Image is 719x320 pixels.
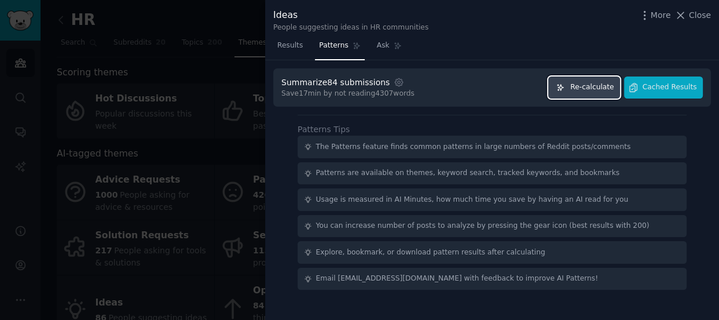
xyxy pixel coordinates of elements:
[316,168,619,179] div: Patterns are available on themes, keyword search, tracked keywords, and bookmarks
[277,41,303,51] span: Results
[316,142,631,152] div: The Patterns feature finds common patterns in large numbers of Reddit posts/comments
[298,125,350,134] label: Patterns Tips
[377,41,390,51] span: Ask
[643,82,697,93] span: Cached Results
[639,9,671,21] button: More
[316,274,599,284] div: Email [EMAIL_ADDRESS][DOMAIN_NAME] with feedback to improve AI Patterns!
[319,41,348,51] span: Patterns
[373,37,406,60] a: Ask
[624,77,703,99] button: Cached Results
[315,37,364,60] a: Patterns
[570,82,614,93] span: Re-calculate
[651,9,671,21] span: More
[316,195,629,205] div: Usage is measured in AI Minutes, how much time you save by having an AI read for you
[674,9,711,21] button: Close
[316,248,545,258] div: Explore, bookmark, or download pattern results after calculating
[548,77,620,99] button: Re-calculate
[281,77,390,89] div: Summarize 84 submissions
[273,23,428,33] div: People suggesting ideas in HR communities
[316,221,650,231] div: You can increase number of posts to analyze by pressing the gear icon (best results with 200)
[281,89,414,99] div: Save 17 min by not reading 4307 words
[689,9,711,21] span: Close
[273,37,307,60] a: Results
[273,8,428,23] div: Ideas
